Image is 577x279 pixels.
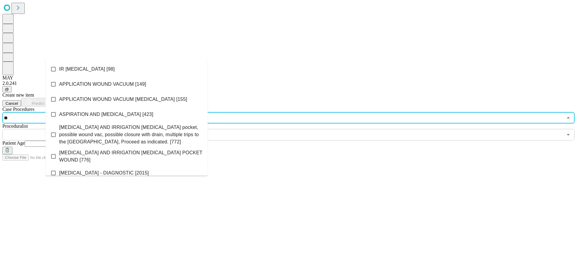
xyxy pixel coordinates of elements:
span: [MEDICAL_DATA] AND IRRIGATION [MEDICAL_DATA] POCKET WOUND [776] [59,149,203,164]
button: Open [564,130,572,139]
button: Close [564,114,572,122]
span: IR [MEDICAL_DATA] [98] [59,66,115,73]
button: @ [2,86,11,92]
span: Patient Age [2,140,25,146]
span: Proceduralist [2,123,28,129]
div: 2.0.241 [2,81,575,86]
div: MAY [2,75,575,81]
button: Predict [21,98,49,107]
span: Cancel [5,101,18,106]
span: Create new item [2,92,34,98]
button: Cancel [2,100,21,107]
span: APPLICATION WOUND VACUUM [149] [59,81,146,88]
span: APPLICATION WOUND VACUUM [MEDICAL_DATA] [155] [59,96,187,103]
span: Predict [32,101,44,106]
span: ASPIRATION AND [MEDICAL_DATA] [423] [59,111,153,118]
span: @ [5,87,9,91]
span: [MEDICAL_DATA] - DIAGNOSTIC [2015] [59,169,149,177]
span: Scheduled Procedure [2,107,34,112]
span: [MEDICAL_DATA] AND IRRIGATION [MEDICAL_DATA] pocket, possible wound vac, possible closure with dr... [59,124,203,146]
